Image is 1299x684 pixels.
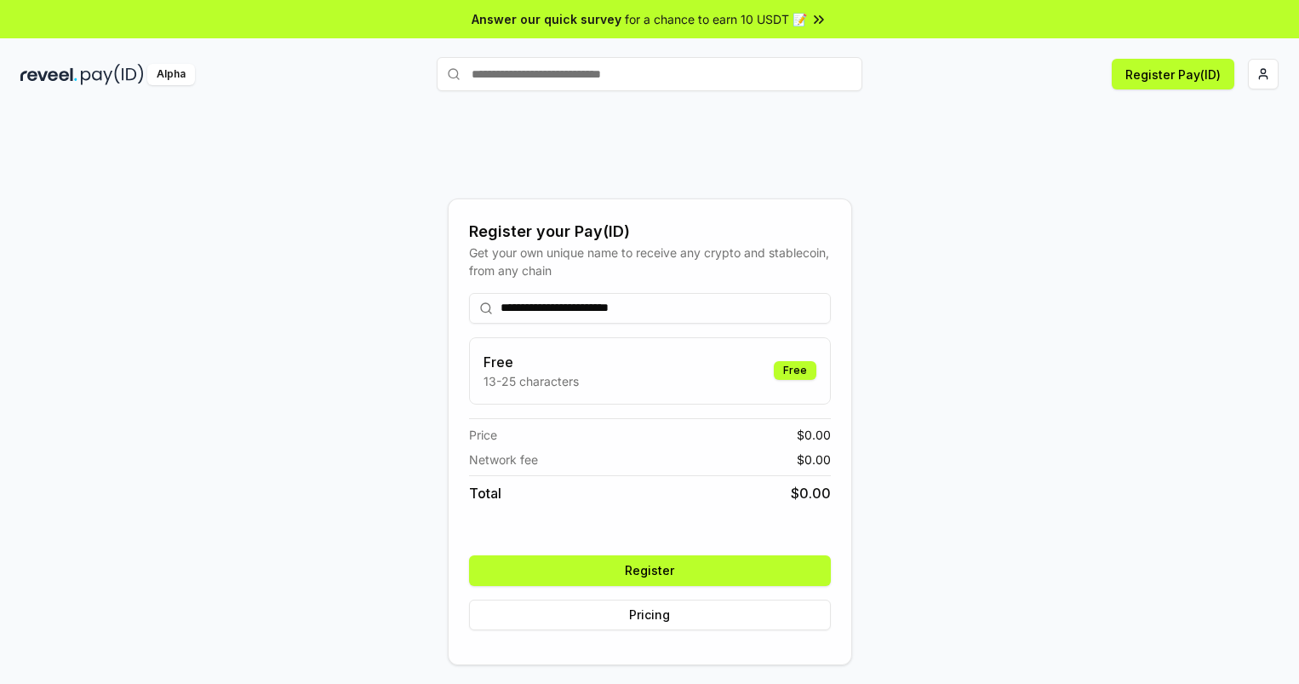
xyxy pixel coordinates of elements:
[472,10,621,28] span: Answer our quick survey
[625,10,807,28] span: for a chance to earn 10 USDT 📝
[469,451,538,468] span: Network fee
[797,451,831,468] span: $ 0.00
[1112,59,1234,89] button: Register Pay(ID)
[81,64,144,85] img: pay_id
[20,64,77,85] img: reveel_dark
[469,244,831,279] div: Get your own unique name to receive any crypto and stablecoin, from any chain
[791,483,831,503] span: $ 0.00
[797,426,831,444] span: $ 0.00
[469,555,831,586] button: Register
[774,361,816,380] div: Free
[469,220,831,244] div: Register your Pay(ID)
[484,372,579,390] p: 13-25 characters
[469,483,501,503] span: Total
[147,64,195,85] div: Alpha
[469,600,831,630] button: Pricing
[484,352,579,372] h3: Free
[469,426,497,444] span: Price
